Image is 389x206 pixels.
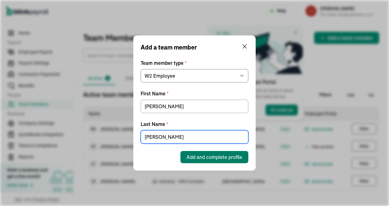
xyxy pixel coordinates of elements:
[141,59,248,67] label: Team member type
[180,151,248,163] button: Add and complete profile
[141,43,197,52] p: Add a team member
[141,120,248,128] label: Last Name
[141,130,248,144] input: Last Name
[141,90,248,97] label: First Name
[141,100,248,113] input: First Name
[187,153,242,161] span: Add and complete profile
